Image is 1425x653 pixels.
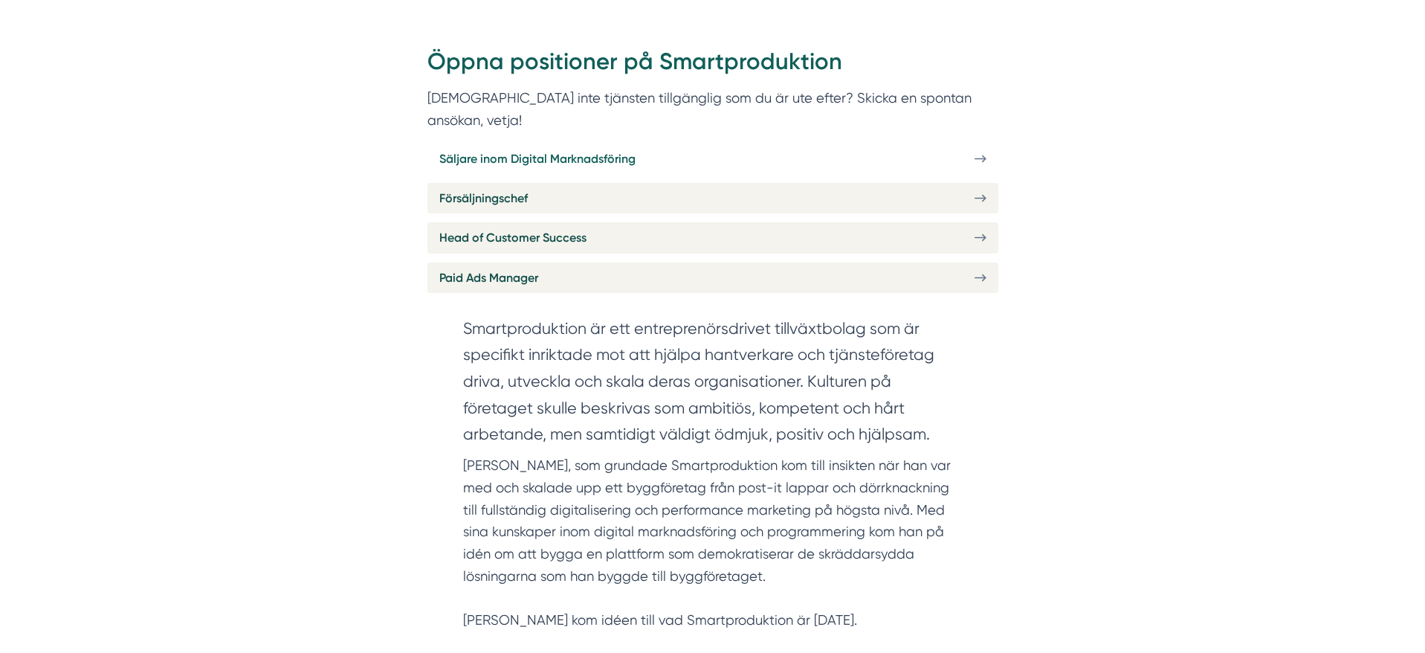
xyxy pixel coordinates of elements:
[427,183,998,213] a: Försäljningschef
[427,144,998,174] a: Säljare inom Digital Marknadsföring
[439,189,528,208] span: Försäljningschef
[427,263,998,293] a: Paid Ads Manager
[439,228,587,247] span: Head of Customer Success
[427,222,998,253] a: Head of Customer Success
[427,45,998,87] h2: Öppna positioner på Smartproduktion
[463,454,963,631] p: [PERSON_NAME], som grundade Smartproduktion kom till insikten när han var med och skalade upp ett...
[439,149,636,168] span: Säljare inom Digital Marknadsföring
[463,315,963,455] section: Smartproduktion är ett entreprenörsdrivet tillväxtbolag som är specifikt inriktade mot att hjälpa...
[427,87,998,131] p: [DEMOGRAPHIC_DATA] inte tjänsten tillgänglig som du är ute efter? Skicka en spontan ansökan, vetja!
[439,268,538,287] span: Paid Ads Manager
